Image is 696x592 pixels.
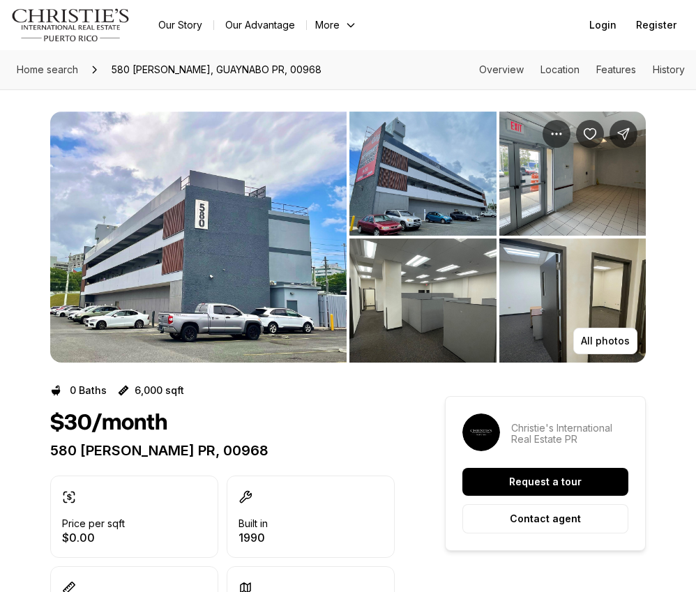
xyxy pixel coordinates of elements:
[462,504,628,533] button: Contact agent
[581,11,625,39] button: Login
[349,112,497,236] button: View image gallery
[17,63,78,75] span: Home search
[628,11,685,39] button: Register
[589,20,616,31] span: Login
[135,385,184,396] p: 6,000 sqft
[147,15,213,35] a: Our Story
[50,112,646,363] div: Listing Photos
[499,112,646,236] button: View image gallery
[479,63,524,75] a: Skip to: Overview
[540,63,580,75] a: Skip to: Location
[50,112,347,363] li: 1 of 5
[499,238,646,363] button: View image gallery
[543,120,570,148] button: Property options
[510,513,581,524] p: Contact agent
[349,112,646,363] li: 2 of 5
[479,64,685,75] nav: Page section menu
[653,63,685,75] a: Skip to: History
[11,59,84,81] a: Home search
[50,112,347,363] button: View image gallery
[11,8,130,42] img: logo
[573,328,637,354] button: All photos
[62,532,125,543] p: $0.00
[239,518,268,529] p: Built in
[576,120,604,148] button: Save Property: 580 BUCHANAN
[50,442,395,459] p: 580 [PERSON_NAME] PR, 00968
[349,238,497,363] button: View image gallery
[50,410,167,437] h1: $30/month
[214,15,306,35] a: Our Advantage
[239,532,268,543] p: 1990
[70,385,107,396] p: 0 Baths
[62,518,125,529] p: Price per sqft
[596,63,636,75] a: Skip to: Features
[610,120,637,148] button: Share Property: 580 BUCHANAN
[581,335,630,347] p: All photos
[509,476,582,487] p: Request a tour
[462,468,628,496] button: Request a tour
[511,423,628,445] p: Christie's International Real Estate PR
[106,59,327,81] span: 580 [PERSON_NAME], GUAYNABO PR, 00968
[307,15,365,35] button: More
[636,20,676,31] span: Register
